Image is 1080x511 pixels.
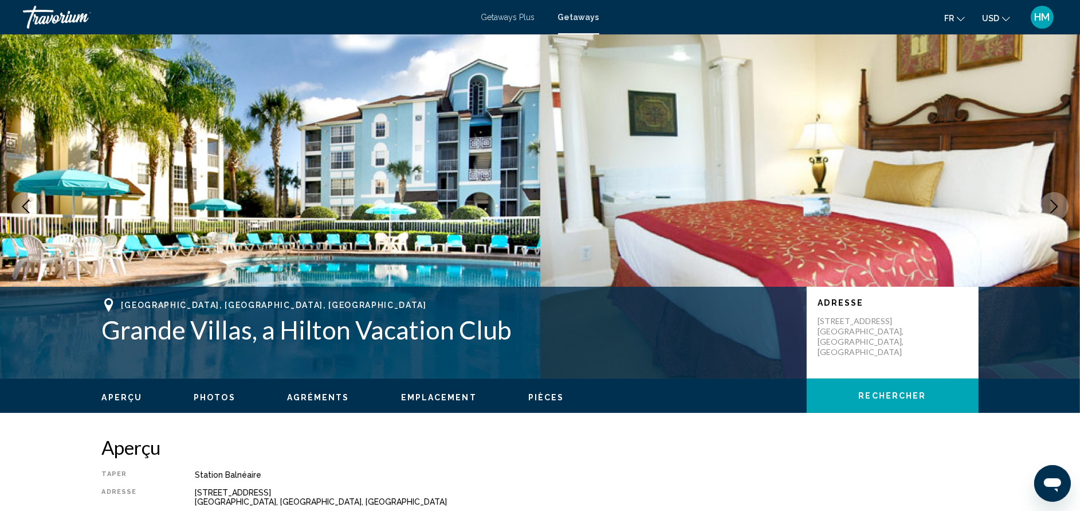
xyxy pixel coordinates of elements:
button: Pièces [528,392,564,403]
button: Next image [1040,192,1069,221]
p: Adresse [818,298,967,307]
button: Emplacement [401,392,477,403]
iframe: Bouton de lancement de la fenêtre de messagerie [1034,465,1071,502]
span: Agréments [287,393,349,402]
span: Emplacement [401,393,477,402]
button: User Menu [1027,5,1057,29]
span: Pièces [528,393,564,402]
button: Change currency [982,10,1010,26]
span: fr [944,14,954,23]
h2: Aperçu [102,436,979,459]
a: Travorium [23,6,470,29]
div: Adresse [102,488,166,506]
button: Rechercher [807,379,979,413]
div: Station balnéaire [195,470,979,479]
span: USD [982,14,999,23]
a: Getaways [558,13,599,22]
span: HM [1035,11,1050,23]
button: Photos [194,392,235,403]
button: Previous image [11,192,40,221]
p: [STREET_ADDRESS] [GEOGRAPHIC_DATA], [GEOGRAPHIC_DATA], [GEOGRAPHIC_DATA] [818,316,910,357]
span: Rechercher [859,392,926,401]
a: Getaways Plus [481,13,535,22]
span: [GEOGRAPHIC_DATA], [GEOGRAPHIC_DATA], [GEOGRAPHIC_DATA] [121,301,427,310]
h1: Grande Villas, a Hilton Vacation Club [102,315,795,345]
span: Aperçu [102,393,143,402]
span: Photos [194,393,235,402]
button: Agréments [287,392,349,403]
div: Taper [102,470,166,479]
button: Change language [944,10,965,26]
button: Aperçu [102,392,143,403]
div: [STREET_ADDRESS] [GEOGRAPHIC_DATA], [GEOGRAPHIC_DATA], [GEOGRAPHIC_DATA] [195,488,979,506]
